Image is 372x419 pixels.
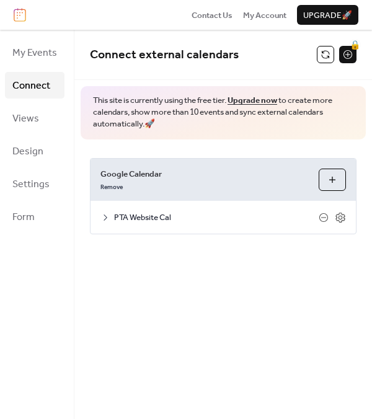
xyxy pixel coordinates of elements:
span: Design [12,142,43,161]
span: Form [12,208,35,227]
span: PTA Website Cal [114,211,319,224]
button: Upgrade🚀 [297,5,358,25]
span: Upgrade 🚀 [303,9,352,22]
a: Views [5,105,64,131]
img: logo [14,8,26,22]
a: Settings [5,170,64,197]
a: Contact Us [192,9,232,21]
span: This site is currently using the free tier. to create more calendars, show more than 10 events an... [93,95,353,130]
a: My Events [5,39,64,66]
span: Views [12,109,39,128]
span: Google Calendar [100,168,309,180]
span: Connect [12,76,50,95]
span: Settings [12,175,50,194]
span: Remove [100,183,123,192]
span: My Events [12,43,57,63]
a: My Account [243,9,286,21]
a: Connect [5,72,64,99]
a: Design [5,138,64,164]
span: Connect external calendars [90,43,239,66]
a: Upgrade now [228,92,277,108]
span: My Account [243,9,286,22]
a: Form [5,203,64,230]
span: Contact Us [192,9,232,22]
